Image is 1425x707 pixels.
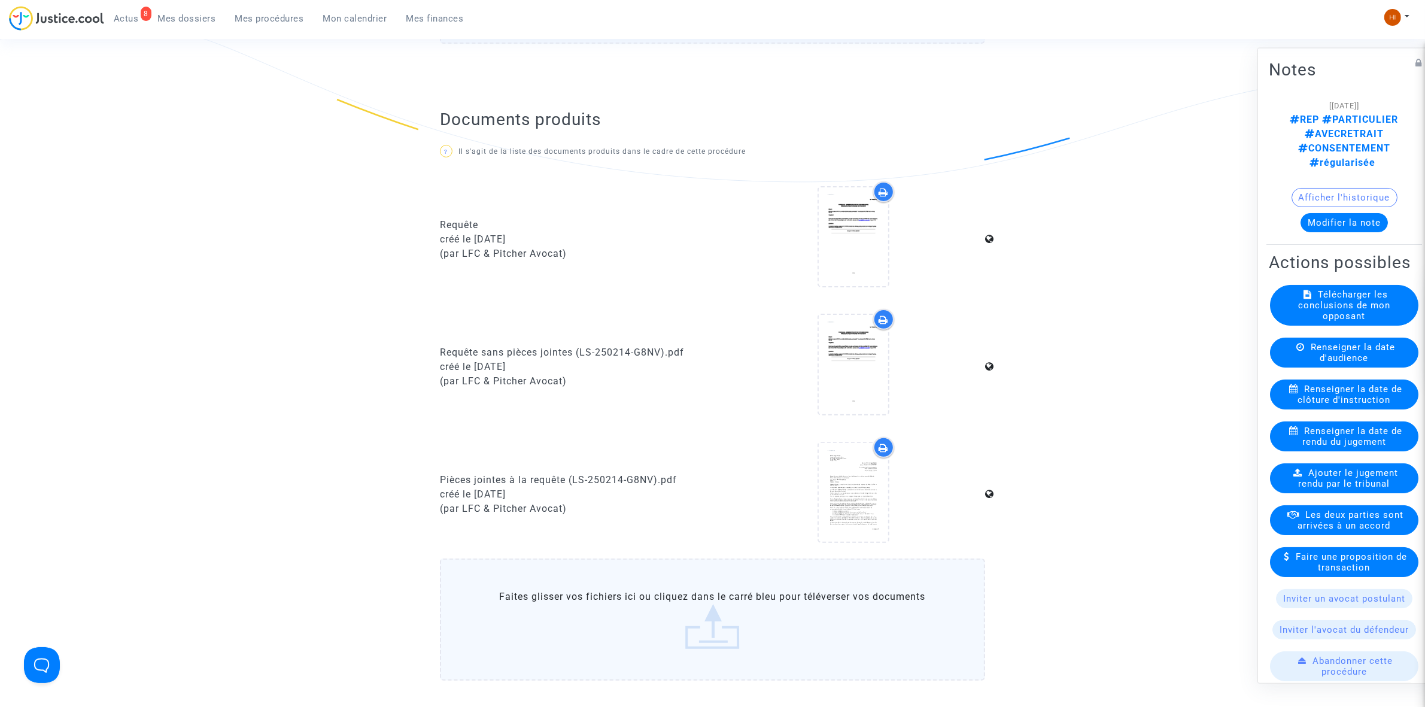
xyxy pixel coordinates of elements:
[440,247,704,261] div: (par LFC & Pitcher Avocat)
[440,218,704,232] div: Requête
[440,473,704,487] div: Pièces jointes à la requête (LS-250214-G8NV).pdf
[1269,59,1420,80] h2: Notes
[323,13,387,24] span: Mon calendrier
[141,7,151,21] div: 8
[114,13,139,24] span: Actus
[1299,467,1399,488] span: Ajouter le jugement rendu par le tribunal
[397,10,473,28] a: Mes finances
[1301,213,1388,232] button: Modifier la note
[1320,113,1399,125] span: PARTICULIER
[1292,187,1397,207] button: Afficher l'historique
[1313,655,1393,676] span: Abandonner cette procédure
[1283,593,1405,603] span: Inviter un avocat postulant
[440,345,704,360] div: Requête sans pièces jointes (LS-250214-G8NV).pdf
[1290,113,1320,125] span: REP
[440,109,985,130] h2: Documents produits
[1305,128,1384,139] span: AVECRETRAIT
[440,502,704,516] div: (par LFC & Pitcher Avocat)
[440,360,704,374] div: créé le [DATE]
[1298,509,1404,530] span: Les deux parties sont arrivées à un accord
[314,10,397,28] a: Mon calendrier
[1384,9,1401,26] img: fc99b196863ffcca57bb8fe2645aafd9
[1296,551,1408,572] span: Faire une proposition de transaction
[1298,142,1390,153] span: CONSENTEMENT
[440,374,704,389] div: (par LFC & Pitcher Avocat)
[406,13,464,24] span: Mes finances
[440,232,704,247] div: créé le [DATE]
[440,487,704,502] div: créé le [DATE]
[445,148,448,155] span: ?
[158,13,216,24] span: Mes dossiers
[104,10,148,28] a: 8Actus
[440,144,985,159] p: Il s'agit de la liste des documents produits dans le cadre de cette procédure
[24,647,60,683] iframe: Help Scout Beacon - Open
[1269,251,1420,272] h2: Actions possibles
[1310,156,1376,168] span: régularisée
[1302,425,1402,447] span: Renseigner la date de rendu du jugement
[1329,101,1359,110] span: [[DATE]]
[235,13,304,24] span: Mes procédures
[1298,383,1403,405] span: Renseigner la date de clôture d'instruction
[226,10,314,28] a: Mes procédures
[1280,624,1409,635] span: Inviter l'avocat du défendeur
[1311,341,1395,363] span: Renseigner la date d'audience
[1298,289,1390,321] span: Télécharger les conclusions de mon opposant
[148,10,226,28] a: Mes dossiers
[9,6,104,31] img: jc-logo.svg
